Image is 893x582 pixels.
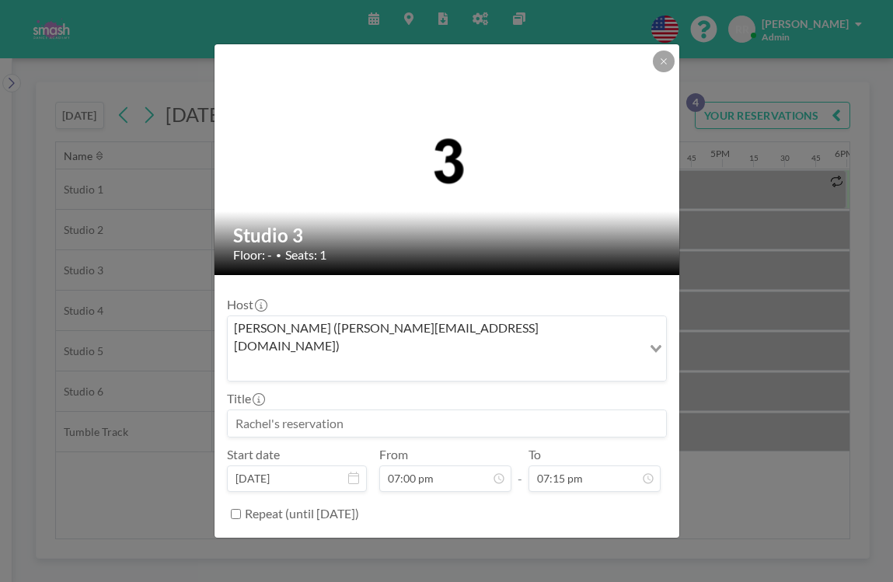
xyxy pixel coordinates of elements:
[518,452,522,486] span: -
[379,447,408,462] label: From
[285,247,326,263] span: Seats: 1
[228,316,666,381] div: Search for option
[229,357,640,378] input: Search for option
[233,247,272,263] span: Floor: -
[233,224,662,247] h2: Studio 3
[215,122,681,197] img: 537.png
[227,447,280,462] label: Start date
[228,410,666,437] input: Rachel's reservation
[528,447,541,462] label: To
[227,391,263,406] label: Title
[231,319,639,354] span: [PERSON_NAME] ([PERSON_NAME][EMAIL_ADDRESS][DOMAIN_NAME])
[227,297,266,312] label: Host
[245,506,359,521] label: Repeat (until [DATE])
[276,249,281,261] span: •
